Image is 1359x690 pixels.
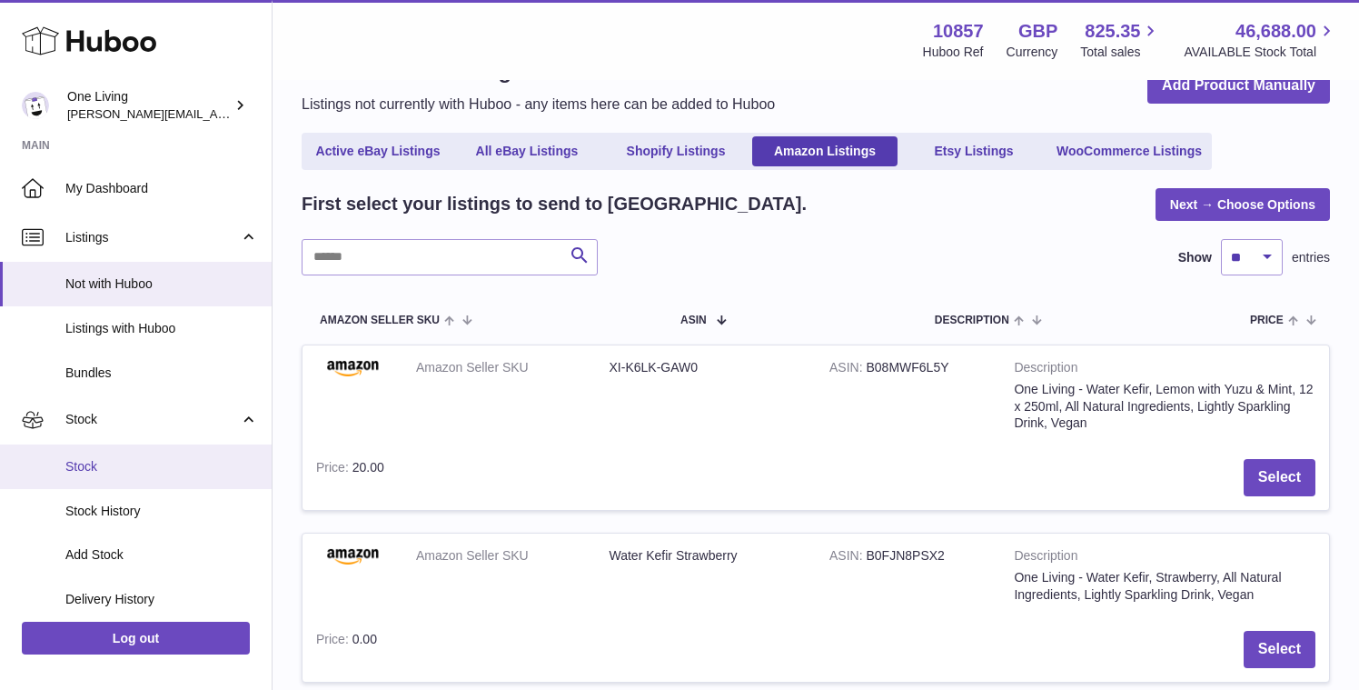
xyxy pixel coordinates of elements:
[65,411,239,428] span: Stock
[316,632,352,651] strong: Price
[22,92,49,119] img: Jessica@oneliving.com
[816,534,1000,617] td: B0FJN8PSX2
[416,359,610,376] dt: Amazon Seller SKU
[67,106,364,121] span: [PERSON_NAME][EMAIL_ADDRESS][DOMAIN_NAME]
[1018,19,1057,44] strong: GBP
[829,360,866,379] strong: ASIN
[22,622,250,655] a: Log out
[1080,19,1161,61] a: 825.35 Total sales
[1147,67,1330,105] a: Add Product Manually
[829,548,866,567] strong: ASIN
[65,546,258,564] span: Add Stock
[352,460,384,475] span: 20.00
[316,547,389,565] img: amazon.png
[302,192,807,216] h2: First select your listings to send to [GEOGRAPHIC_DATA].
[1007,44,1058,61] div: Currency
[610,547,803,565] dd: Water Kefir Strawberry
[1080,44,1161,61] span: Total sales
[1085,19,1140,44] span: 825.35
[1235,19,1316,44] span: 46,688.00
[65,458,258,475] span: Stock
[1292,249,1330,266] span: entries
[65,275,258,293] span: Not with Huboo
[610,359,803,376] dd: XI-K6LK-GAW0
[923,44,984,61] div: Huboo Ref
[302,95,775,115] p: Listings not currently with Huboo - any items here can be added to Huboo
[1184,19,1337,61] a: 46,688.00 AVAILABLE Stock Total
[316,460,352,479] strong: Price
[1250,315,1284,326] span: Price
[65,591,258,608] span: Delivery History
[1178,249,1212,266] label: Show
[416,547,610,565] dt: Amazon Seller SKU
[65,320,258,337] span: Listings with Huboo
[933,19,984,44] strong: 10857
[1184,44,1337,61] span: AVAILABLE Stock Total
[1014,359,1315,381] strong: Description
[305,136,451,166] a: Active eBay Listings
[1014,547,1315,569] strong: Description
[935,315,1009,326] span: Description
[816,345,1000,446] td: B08MWF6L5Y
[603,136,749,166] a: Shopify Listings
[65,503,258,520] span: Stock History
[352,632,377,646] span: 0.00
[752,136,898,166] a: Amazon Listings
[67,88,231,123] div: One Living
[1000,534,1329,617] td: One Living - Water Kefir, Strawberry, All Natural Ingredients, Lightly Sparkling Drink, Vegan
[1000,345,1329,446] td: One Living - Water Kefir, Lemon with Yuzu & Mint, 12 x 250ml, All Natural Ingredients, Lightly Sp...
[65,365,258,382] span: Bundles
[454,136,600,166] a: All eBay Listings
[1244,631,1315,668] button: Select
[316,359,389,376] img: amazon.png
[1156,188,1330,221] a: Next → Choose Options
[680,315,707,326] span: ASIN
[1050,136,1208,166] a: WooCommerce Listings
[65,229,239,246] span: Listings
[1244,459,1315,496] button: Select
[320,315,440,326] span: Amazon Seller SKU
[65,180,258,197] span: My Dashboard
[901,136,1047,166] a: Etsy Listings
